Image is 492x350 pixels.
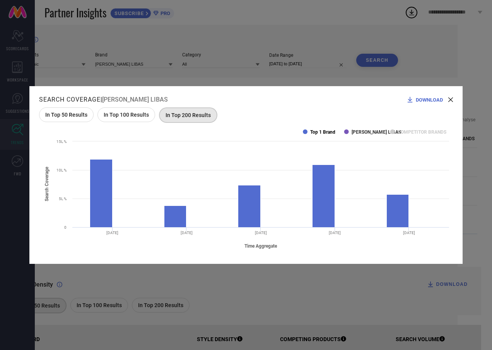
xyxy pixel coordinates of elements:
[59,197,67,201] text: 5L %
[45,112,87,118] span: In Top 50 Results
[244,243,277,249] tspan: Time Aggregate
[406,96,447,104] div: Download
[106,231,118,235] text: [DATE]
[56,139,67,144] text: 15L %
[352,129,401,135] text: [PERSON_NAME] LIBAS
[181,231,193,235] text: [DATE]
[56,168,67,172] text: 10L %
[102,96,168,103] span: [PERSON_NAME] LIBAS
[64,225,67,229] text: 0
[416,97,443,103] span: DOWNLOAD
[398,129,446,135] text: COMPETITOR BRANDS
[104,112,149,118] span: In Top 100 Results
[403,231,415,235] text: [DATE]
[329,231,341,235] text: [DATE]
[310,129,335,135] text: Top 1 Brand
[255,231,267,235] text: [DATE]
[166,112,211,118] span: In Top 200 Results
[39,96,101,103] h1: Search Coverage
[44,167,50,202] tspan: Search Coverage
[39,96,168,103] div: |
